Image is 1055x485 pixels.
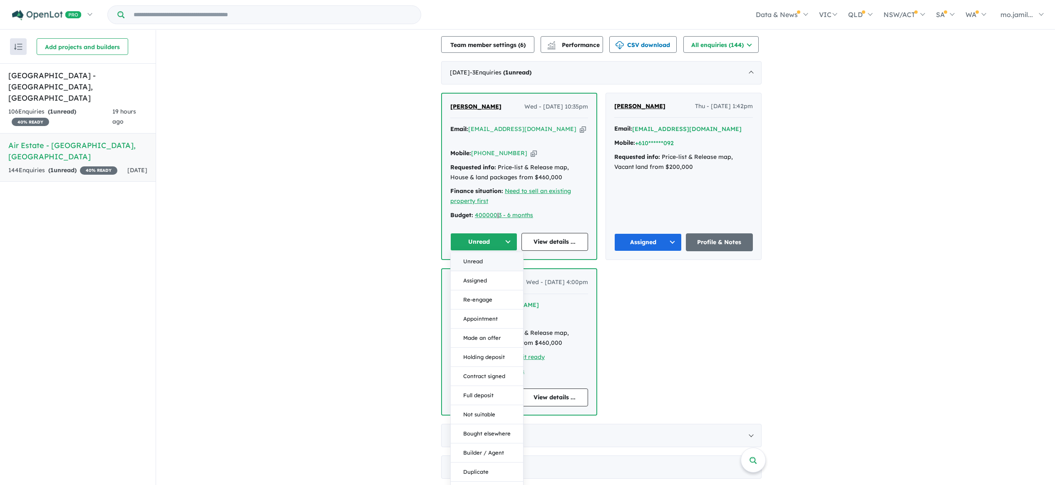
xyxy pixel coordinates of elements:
[524,102,588,112] span: Wed - [DATE] 10:35pm
[520,41,524,49] span: 6
[1000,10,1033,19] span: mo.jamil...
[451,271,523,290] button: Assigned
[14,44,22,50] img: sort.svg
[614,153,660,161] strong: Requested info:
[450,233,517,251] button: Unread
[50,108,53,115] span: 1
[127,166,147,174] span: [DATE]
[450,103,501,110] span: [PERSON_NAME]
[451,386,523,405] button: Full deposit
[499,211,533,219] a: 3 - 6 months
[12,10,82,20] img: Openlot PRO Logo White
[695,101,753,111] span: Thu - [DATE] 1:42pm
[475,211,497,219] a: 400000
[614,139,635,146] strong: Mobile:
[503,69,531,76] strong: ( unread)
[8,140,147,162] h5: Air Estate - [GEOGRAPHIC_DATA] , [GEOGRAPHIC_DATA]
[126,6,419,24] input: Try estate name, suburb, builder or developer
[468,125,576,133] a: [EMAIL_ADDRESS][DOMAIN_NAME]
[549,41,600,49] span: Performance
[450,163,496,171] strong: Requested info:
[48,108,76,115] strong: ( unread)
[521,233,588,251] a: View details ...
[48,166,77,174] strong: ( unread)
[451,367,523,386] button: Contract signed
[450,163,588,183] div: Price-list & Release map, House & land packages from $460,000
[450,125,468,133] strong: Email:
[614,125,632,132] strong: Email:
[505,69,509,76] span: 1
[8,107,112,127] div: 106 Enquir ies
[541,36,603,53] button: Performance
[609,36,677,53] button: CSV download
[451,443,523,463] button: Builder / Agent
[112,108,136,125] span: 19 hours ago
[686,233,753,251] a: Profile & Notes
[470,69,531,76] span: - 3 Enquir ies
[632,125,742,134] button: [EMAIL_ADDRESS][DOMAIN_NAME]
[450,210,588,220] div: |
[451,290,523,309] button: Re-engage
[12,118,49,126] span: 40 % READY
[450,187,571,205] a: Need to sell an existing property first
[451,348,523,367] button: Holding deposit
[531,149,537,158] button: Copy
[80,166,117,175] span: 40 % READY
[548,41,555,46] img: line-chart.svg
[614,102,665,110] span: [PERSON_NAME]
[616,41,624,49] img: download icon
[450,102,501,112] a: [PERSON_NAME]
[441,455,762,479] div: [DATE]
[614,233,682,251] button: Assigned
[8,70,147,104] h5: [GEOGRAPHIC_DATA] - [GEOGRAPHIC_DATA] , [GEOGRAPHIC_DATA]
[441,424,762,447] div: [DATE]
[614,152,753,172] div: Price-list & Release map, Vacant land from $200,000
[451,329,523,348] button: Made an offer
[526,277,588,287] span: Wed - [DATE] 4:00pm
[521,388,588,406] a: View details ...
[50,166,54,174] span: 1
[451,405,523,424] button: Not suitable
[441,61,762,84] div: [DATE]
[450,149,471,157] strong: Mobile:
[8,166,117,176] div: 144 Enquir ies
[450,211,473,219] strong: Budget:
[451,424,523,443] button: Bought elsewhere
[683,36,759,53] button: All enquiries (144)
[441,36,534,53] button: Team member settings (6)
[451,309,523,329] button: Appointment
[505,353,545,361] a: Deposit ready
[471,149,527,157] a: [PHONE_NUMBER]
[450,187,503,195] strong: Finance situation:
[451,463,523,482] button: Duplicate
[580,125,586,134] button: Copy
[614,101,665,111] a: [PERSON_NAME]
[37,38,128,55] button: Add projects and builders
[451,252,523,271] button: Unread
[547,44,556,49] img: bar-chart.svg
